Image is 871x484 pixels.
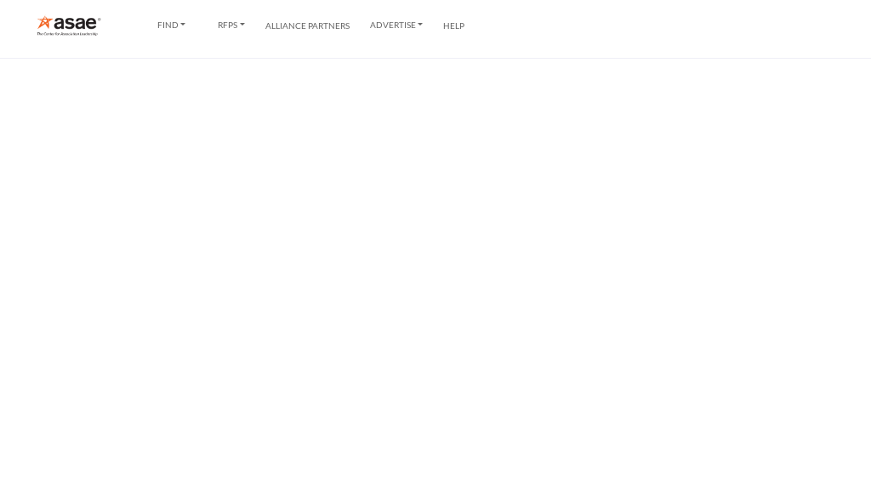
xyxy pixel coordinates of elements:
[265,20,350,31] a: Alliance Partners
[37,14,110,36] img: site Logo
[145,16,198,35] a: Find
[206,16,257,35] a: RFPs
[358,16,435,35] a: Advertise
[443,20,464,31] a: Help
